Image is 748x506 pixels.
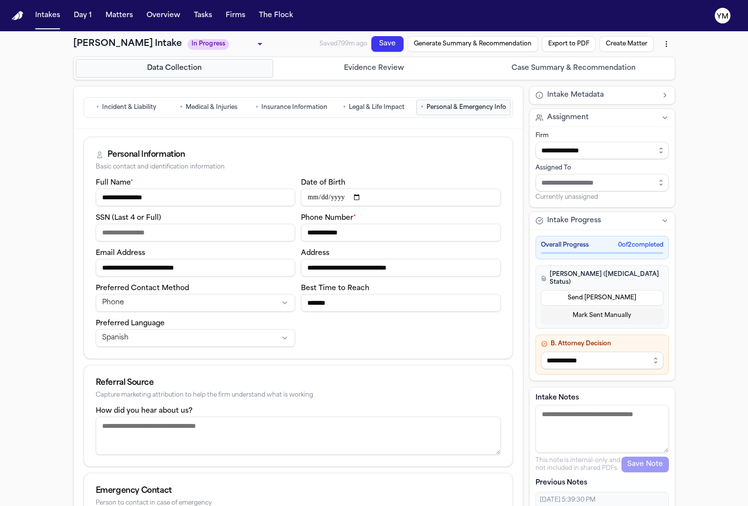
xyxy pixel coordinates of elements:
[618,241,663,249] span: 0 of 2 completed
[301,259,501,276] input: Address
[251,100,332,115] button: Go to Insurance Information
[334,100,414,115] button: Go to Legal & Life Impact
[222,7,249,24] button: Firms
[169,100,249,115] button: Go to Medical & Injuries
[96,164,501,171] div: Basic contact and identification information
[96,259,296,276] input: Email address
[542,36,596,52] button: Export to PDF
[96,179,133,187] label: Full Name
[275,59,473,78] button: Go to Evidence Review step
[301,285,369,292] label: Best Time to Reach
[255,7,297,24] button: The Flock
[96,407,192,415] label: How did you hear about us?
[541,271,663,286] h4: [PERSON_NAME] ([MEDICAL_DATA] Status)
[86,100,167,115] button: Go to Incident & Liability
[349,104,405,111] span: Legal & Life Impact
[416,100,511,115] button: Go to Personal & Emergency Info
[96,103,99,112] span: •
[535,478,669,488] p: Previous Notes
[530,212,675,230] button: Intake Progress
[547,90,604,100] span: Intake Metadata
[407,36,538,52] button: Generate Summary & Recommendation
[541,241,589,249] span: Overall Progress
[301,189,501,206] input: Date of birth
[535,457,621,472] p: This note is internal-only and not included in shared PDFs.
[301,179,345,187] label: Date of Birth
[96,485,501,497] div: Emergency Contact
[541,308,663,323] button: Mark Sent Manually
[96,377,501,389] div: Referral Source
[301,250,329,257] label: Address
[96,392,501,399] div: Capture marketing attribution to help the firm understand what is working
[12,11,23,21] a: Home
[320,41,367,47] span: Saved 799m ago
[96,224,296,241] input: SSN
[530,86,675,104] button: Intake Metadata
[535,142,669,159] input: Select firm
[343,103,346,112] span: •
[107,149,185,161] div: Personal Information
[102,7,137,24] button: Matters
[535,393,669,403] label: Intake Notes
[530,109,675,126] button: Assignment
[427,104,506,111] span: Personal & Emergency Info
[547,113,589,123] span: Assignment
[371,36,404,52] button: Save
[96,214,161,222] label: SSN (Last 4 or Full)
[658,35,675,53] button: More actions
[541,340,663,348] h4: B. Attorney Decision
[102,104,156,111] span: Incident & Liability
[421,103,424,112] span: •
[12,11,23,21] img: Finch Logo
[188,37,266,51] div: Update intake status
[540,496,664,504] div: [DATE] 5:39:30 PM
[73,37,182,51] h1: [PERSON_NAME] Intake
[261,104,327,111] span: Insurance Information
[301,224,501,241] input: Phone number
[76,59,274,78] button: Go to Data Collection step
[301,214,356,222] label: Phone Number
[96,250,145,257] label: Email Address
[535,193,598,201] span: Currently unassigned
[541,290,663,306] button: Send [PERSON_NAME]
[535,132,669,140] div: Firm
[301,294,501,312] input: Best time to reach
[256,103,258,112] span: •
[188,39,230,50] span: In Progress
[180,103,183,112] span: •
[190,7,216,24] button: Tasks
[186,104,237,111] span: Medical & Injuries
[76,59,673,78] nav: Intake steps
[535,405,669,453] textarea: Intake notes
[143,7,184,24] button: Overview
[717,13,728,20] text: YM
[599,36,654,52] button: Create Matter
[96,189,296,206] input: Full name
[475,59,673,78] button: Go to Case Summary & Recommendation step
[96,285,189,292] label: Preferred Contact Method
[535,164,669,172] div: Assigned To
[70,7,96,24] button: Day 1
[96,320,165,327] label: Preferred Language
[535,174,669,191] input: Assign to staff member
[31,7,64,24] button: Intakes
[547,216,601,226] span: Intake Progress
